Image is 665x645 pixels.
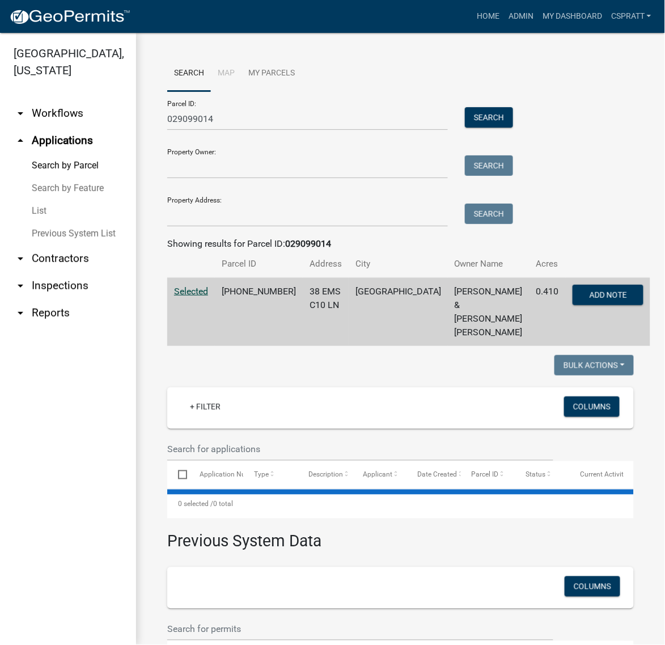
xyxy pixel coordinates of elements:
td: 38 EMS C10 LN [303,278,349,347]
button: Search [465,107,513,128]
button: Columns [564,397,620,417]
span: Applicant [363,471,392,479]
input: Search for applications [167,438,553,461]
td: [PERSON_NAME] & [PERSON_NAME] [PERSON_NAME] [448,278,530,347]
datatable-header-cell: Status [515,461,569,488]
a: My Parcels [242,56,302,92]
datatable-header-cell: Application Number [189,461,243,488]
span: Date Created [417,471,457,479]
span: Type [254,471,269,479]
div: Showing results for Parcel ID: [167,237,634,251]
a: Home [472,6,504,27]
a: Search [167,56,211,92]
span: Add Note [590,290,627,300]
div: 0 total [167,490,634,518]
span: Description [308,471,343,479]
button: Columns [565,576,620,597]
td: 0.410 [530,278,566,347]
th: City [349,251,448,277]
button: Search [465,155,513,176]
i: arrow_drop_down [14,306,27,320]
datatable-header-cell: Description [298,461,352,488]
datatable-header-cell: Date Created [406,461,461,488]
i: arrow_drop_up [14,134,27,147]
a: My Dashboard [538,6,607,27]
i: arrow_drop_down [14,252,27,265]
td: [GEOGRAPHIC_DATA] [349,278,448,347]
th: Acres [530,251,566,277]
span: Application Number [200,471,262,479]
input: Search for permits [167,618,553,641]
a: Admin [504,6,538,27]
strong: 029099014 [285,238,331,249]
button: Search [465,204,513,224]
span: 0 selected / [178,500,213,508]
datatable-header-cell: Type [243,461,298,488]
span: Current Activity [580,471,627,479]
span: Status [526,471,546,479]
button: Add Note [573,285,643,305]
i: arrow_drop_down [14,279,27,293]
datatable-header-cell: Current Activity [569,461,624,488]
span: Parcel ID [472,471,499,479]
th: Address [303,251,349,277]
th: Parcel ID [215,251,303,277]
th: Owner Name [448,251,530,277]
button: Bulk Actions [554,355,634,376]
i: arrow_drop_down [14,107,27,120]
a: Selected [174,286,208,297]
datatable-header-cell: Applicant [352,461,406,488]
datatable-header-cell: Select [167,461,189,488]
td: [PHONE_NUMBER] [215,278,303,347]
datatable-header-cell: Parcel ID [461,461,515,488]
a: cspratt [607,6,656,27]
h3: Previous System Data [167,518,634,554]
a: + Filter [181,397,230,417]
